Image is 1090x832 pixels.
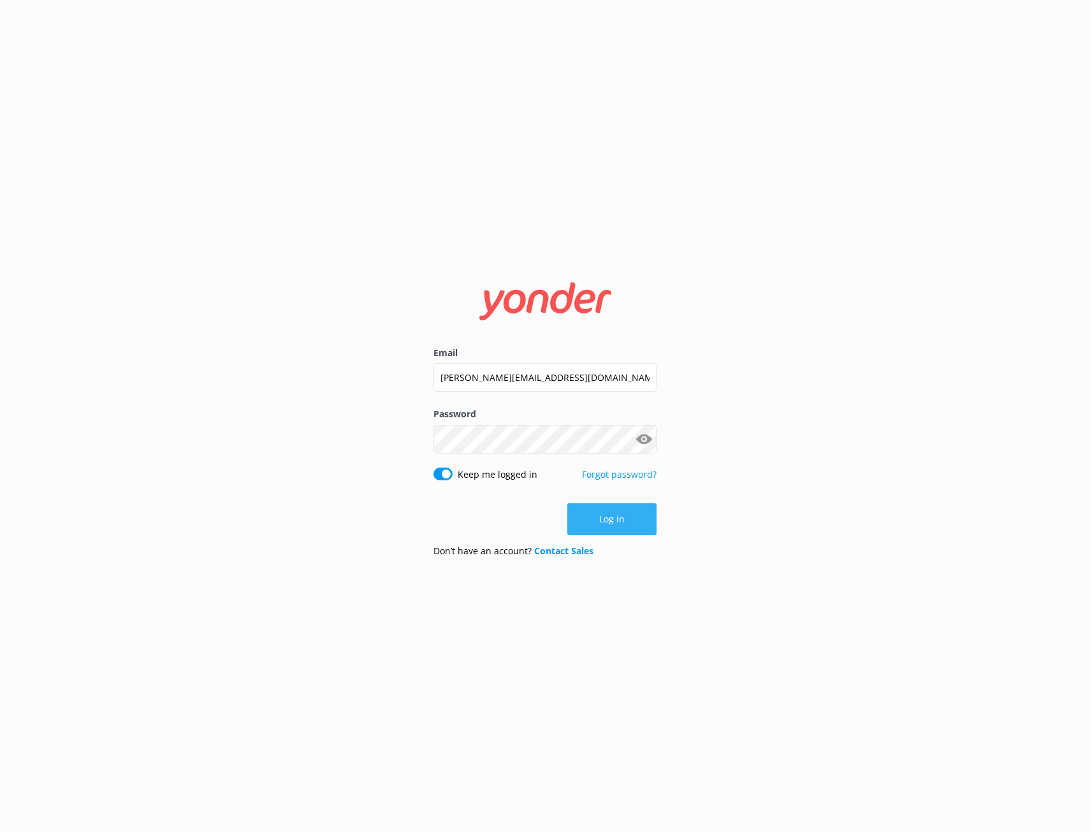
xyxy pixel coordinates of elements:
button: Show password [631,426,657,452]
a: Forgot password? [582,468,657,480]
label: Email [433,346,657,360]
p: Don’t have an account? [433,544,593,558]
label: Password [433,407,657,421]
input: user@emailaddress.com [433,363,657,392]
button: Log in [567,503,657,535]
label: Keep me logged in [458,468,537,482]
a: Contact Sales [534,545,593,557]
